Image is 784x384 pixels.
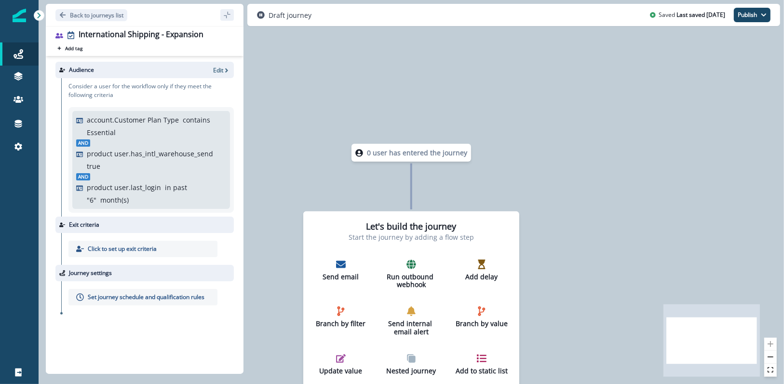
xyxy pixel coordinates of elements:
[79,30,203,41] div: International Shipping - Expansion
[88,245,157,253] p: Click to set up exit criteria
[87,127,116,137] p: Essential
[764,364,777,377] button: fit view
[311,350,371,379] button: Update value
[183,115,210,125] p: contains
[451,256,512,285] button: Add delay
[367,148,467,158] p: 0 user has entered the journey
[69,269,112,277] p: Journey settings
[451,350,512,379] button: Add to static list
[451,302,512,332] button: Branch by value
[314,273,367,281] p: Send email
[311,256,371,285] button: Send email
[76,173,90,180] span: And
[385,273,438,289] p: Run outbound webhook
[676,11,725,19] p: Last saved [DATE]
[68,82,234,99] p: Consider a user for the workflow only if they meet the following criteria
[88,293,204,302] p: Set journey schedule and qualification rules
[87,182,161,192] p: product user.last_login
[311,302,371,332] button: Branch by filter
[87,161,100,171] p: true
[319,144,504,162] div: 0 user has entered the journey
[455,367,508,375] p: Add to static list
[314,367,367,375] p: Update value
[349,232,474,242] p: Start the journey by adding a flow step
[385,367,438,375] p: Nested journey
[381,302,442,340] button: Send internal email alert
[69,66,94,74] p: Audience
[55,9,127,21] button: Go back
[381,350,442,379] button: Nested journey
[76,139,90,147] span: And
[213,66,230,74] button: Edit
[455,273,508,281] p: Add delay
[220,9,234,21] button: sidebar collapse toggle
[165,182,187,192] p: in past
[100,195,129,205] p: month(s)
[69,220,99,229] p: Exit criteria
[65,45,82,51] p: Add tag
[87,115,179,125] p: account.Customer Plan Type
[55,44,84,52] button: Add tag
[764,351,777,364] button: zoom out
[269,10,311,20] p: Draft journey
[70,11,123,19] p: Back to journeys list
[734,8,770,22] button: Publish
[87,149,213,159] p: product user.has_intl_warehouse_send
[213,66,223,74] p: Edit
[314,320,367,328] p: Branch by filter
[13,9,26,22] img: Inflection
[381,256,442,293] button: Run outbound webhook
[659,11,675,19] p: Saved
[455,320,508,328] p: Branch by value
[87,195,96,205] p: " 6 "
[385,320,438,336] p: Send internal email alert
[366,221,457,232] h2: Let's build the journey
